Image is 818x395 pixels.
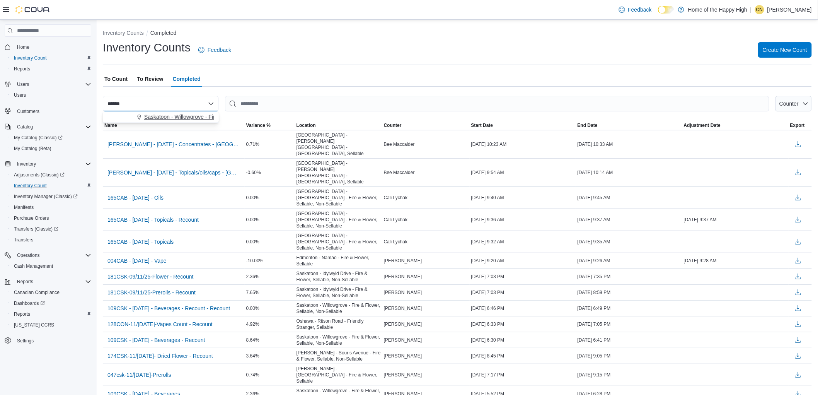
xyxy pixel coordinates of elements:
[245,320,295,329] div: 4.92%
[295,269,382,284] div: Saskatoon - Idylwyld Drive - Fire & Flower, Sellable, Non-Sellable
[14,311,30,317] span: Reports
[8,202,94,213] button: Manifests
[17,252,40,258] span: Operations
[384,337,422,343] span: [PERSON_NAME]
[107,352,213,360] span: 174CSK-11/[DATE]- Dried Flower - Recount
[14,159,39,169] button: Inventory
[576,351,682,361] div: [DATE] 9:05 PM
[295,364,382,386] div: [PERSON_NAME] - [GEOGRAPHIC_DATA] - Fire & Flower, Sellable
[576,370,682,380] div: [DATE] 9:15 PM
[470,335,576,345] div: [DATE] 6:30 PM
[14,183,47,189] span: Inventory Count
[11,91,91,100] span: Users
[245,215,295,224] div: 0.00%
[576,168,682,177] div: [DATE] 10:14 AM
[11,64,33,74] a: Reports
[14,237,33,243] span: Transfers
[208,101,214,107] button: Close list of options
[11,203,37,212] a: Manifests
[195,42,234,58] a: Feedback
[14,336,91,345] span: Settings
[779,101,799,107] span: Counter
[104,167,243,178] button: [PERSON_NAME] - [DATE] - Topicals/oils/caps - [GEOGRAPHIC_DATA] - [PERSON_NAME][GEOGRAPHIC_DATA] ...
[470,237,576,246] div: [DATE] 9:32 AM
[470,256,576,265] div: [DATE] 9:20 AM
[763,46,807,54] span: Create New Count
[17,124,33,130] span: Catalog
[576,121,682,130] button: End Date
[11,192,81,201] a: Inventory Manager (Classic)
[107,320,213,328] span: 128CON-11/[DATE]-Vapes Count - Recount
[2,159,94,169] button: Inventory
[384,122,402,128] span: Counter
[8,169,94,180] a: Adjustments (Classic)
[104,255,170,267] button: 004CAB - [DATE] - Vape
[245,193,295,202] div: 0.00%
[11,288,63,297] a: Canadian Compliance
[103,111,219,123] button: Saskatoon - Willowgrove - Fire & Flower
[14,277,36,286] button: Reports
[107,371,171,379] span: 047csk-11/[DATE]-Prerolls
[11,192,91,201] span: Inventory Manager (Classic)
[14,80,32,89] button: Users
[14,204,34,210] span: Manifests
[11,53,91,63] span: Inventory Count
[384,239,408,245] span: Cali Lychak
[470,121,576,130] button: Start Date
[297,122,316,128] span: Location
[628,6,652,14] span: Feedback
[225,96,769,111] input: This is a search bar. After typing your query, hit enter to filter the results lower in the page.
[14,277,91,286] span: Reports
[11,214,91,223] span: Purchase Orders
[576,272,682,281] div: [DATE] 7:35 PM
[103,111,219,123] div: Choose from the following options
[245,168,295,177] div: -0.60%
[14,251,43,260] button: Operations
[384,217,408,223] span: Cali Lychak
[11,203,91,212] span: Manifests
[104,139,243,150] button: [PERSON_NAME] - [DATE] - Concentrates - [GEOGRAPHIC_DATA] - [PERSON_NAME][GEOGRAPHIC_DATA] - [GEO...
[11,170,68,180] a: Adjustments (Classic)
[8,320,94,330] button: [US_STATE] CCRS
[2,335,94,346] button: Settings
[576,320,682,329] div: [DATE] 7:05 PM
[104,350,216,362] button: 174CSK-11/[DATE]- Dried Flower - Recount
[11,53,50,63] a: Inventory Count
[384,353,422,359] span: [PERSON_NAME]
[295,130,382,158] div: [GEOGRAPHIC_DATA] - [PERSON_NAME][GEOGRAPHIC_DATA] - [GEOGRAPHIC_DATA], Sellable
[11,299,48,308] a: Dashboards
[8,224,94,234] a: Transfers (Classic)
[8,180,94,191] button: Inventory Count
[8,234,94,245] button: Transfers
[14,159,91,169] span: Inventory
[11,170,91,180] span: Adjustments (Classic)
[245,370,295,380] div: 0.74%
[103,121,245,130] button: Name
[576,193,682,202] div: [DATE] 9:45 AM
[11,133,66,142] a: My Catalog (Classic)
[8,53,94,63] button: Inventory Count
[14,193,78,200] span: Inventory Manager (Classic)
[14,215,49,221] span: Purchase Orders
[14,55,47,61] span: Inventory Count
[775,96,812,111] button: Counter
[8,132,94,143] a: My Catalog (Classic)
[14,145,51,152] span: My Catalog (Beta)
[104,71,128,87] span: To Count
[17,161,36,167] span: Inventory
[576,256,682,265] div: [DATE] 9:26 AM
[14,300,45,306] span: Dashboards
[470,304,576,313] div: [DATE] 6:46 PM
[295,209,382,231] div: [GEOGRAPHIC_DATA] - [GEOGRAPHIC_DATA] - Fire & Flower, Sellable, Non-Sellable
[137,71,163,87] span: To Review
[14,336,37,345] a: Settings
[104,287,199,298] button: 181CSK-09/11/25-Prerolls - Recount
[295,159,382,186] div: [GEOGRAPHIC_DATA] - [PERSON_NAME][GEOGRAPHIC_DATA] - [GEOGRAPHIC_DATA], Sellable
[245,335,295,345] div: 8.64%
[382,121,470,130] button: Counter
[8,90,94,101] button: Users
[576,237,682,246] div: [DATE] 9:35 AM
[578,122,598,128] span: End Date
[11,181,91,190] span: Inventory Count
[470,320,576,329] div: [DATE] 6:33 PM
